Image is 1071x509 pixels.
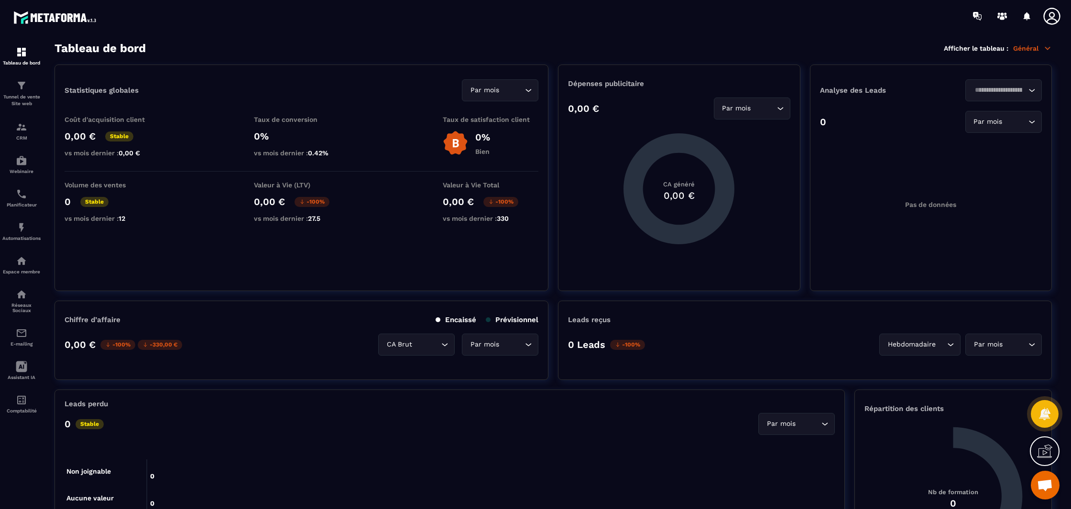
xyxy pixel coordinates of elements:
img: social-network [16,289,27,300]
p: 0,00 € [443,196,474,207]
p: -100% [100,340,135,350]
img: automations [16,222,27,233]
img: scheduler [16,188,27,200]
div: Search for option [462,334,538,356]
p: vs mois dernier : [65,149,160,157]
p: Comptabilité [2,408,41,413]
p: -100% [295,197,329,207]
input: Search for option [414,339,439,350]
span: Par mois [468,339,501,350]
span: CA Brut [384,339,414,350]
span: Par mois [972,339,1005,350]
a: formationformationTunnel de vente Site web [2,73,41,114]
input: Search for option [1005,339,1026,350]
div: Search for option [965,111,1042,133]
div: Search for option [758,413,835,435]
img: accountant [16,394,27,406]
span: Par mois [720,103,753,114]
div: Search for option [965,79,1042,101]
input: Search for option [1005,117,1026,127]
p: Planificateur [2,202,41,207]
p: Prévisionnel [486,315,538,324]
p: Espace membre [2,269,41,274]
p: Général [1013,44,1052,53]
p: Taux de satisfaction client [443,116,538,123]
a: emailemailE-mailing [2,320,41,354]
tspan: Aucune valeur [66,494,114,502]
p: Stable [105,131,133,141]
p: 0% [254,130,350,142]
p: vs mois dernier : [254,215,350,222]
p: Taux de conversion [254,116,350,123]
div: Search for option [378,334,455,356]
span: Par mois [972,117,1005,127]
p: vs mois dernier : [443,215,538,222]
p: Volume des ventes [65,181,160,189]
p: Automatisations [2,236,41,241]
p: E-mailing [2,341,41,347]
p: Chiffre d’affaire [65,315,120,324]
span: 27.5 [308,215,320,222]
p: Webinaire [2,169,41,174]
p: Bien [475,148,490,155]
a: automationsautomationsEspace membre [2,248,41,282]
img: email [16,327,27,339]
a: formationformationTableau de bord [2,39,41,73]
p: Assistant IA [2,375,41,380]
p: Leads reçus [568,315,611,324]
div: Ouvrir le chat [1031,471,1060,499]
p: 0 [65,196,71,207]
input: Search for option [798,419,819,429]
p: Tableau de bord [2,60,41,65]
img: formation [16,80,27,91]
p: 0,00 € [65,130,96,142]
img: formation [16,46,27,58]
p: vs mois dernier : [65,215,160,222]
input: Search for option [501,339,523,350]
p: 0,00 € [568,103,599,114]
input: Search for option [938,339,945,350]
p: Tunnel de vente Site web [2,94,41,107]
p: -100% [483,197,518,207]
tspan: Non joignable [66,467,111,476]
img: automations [16,255,27,267]
span: Par mois [468,85,501,96]
p: Répartition des clients [864,404,1042,413]
p: Réseaux Sociaux [2,303,41,313]
input: Search for option [753,103,775,114]
p: 0 [820,116,826,128]
div: Search for option [714,97,790,119]
div: Search for option [965,334,1042,356]
p: Pas de données [905,201,956,208]
p: CRM [2,135,41,141]
a: social-networksocial-networkRéseaux Sociaux [2,282,41,320]
input: Search for option [501,85,523,96]
p: Analyse des Leads [820,86,931,95]
p: 0% [475,131,490,143]
a: formationformationCRM [2,114,41,148]
div: Search for option [879,334,961,356]
a: automationsautomationsWebinaire [2,148,41,181]
h3: Tableau de bord [55,42,146,55]
div: Search for option [462,79,538,101]
img: logo [13,9,99,26]
p: Stable [80,197,109,207]
span: 0.42% [308,149,328,157]
p: 0 [65,418,71,430]
a: automationsautomationsAutomatisations [2,215,41,248]
p: 0 Leads [568,339,605,350]
span: Par mois [765,419,798,429]
a: accountantaccountantComptabilité [2,387,41,421]
span: Hebdomadaire [885,339,938,350]
p: vs mois dernier : [254,149,350,157]
p: Statistiques globales [65,86,139,95]
img: formation [16,121,27,133]
span: 330 [497,215,509,222]
p: Coût d'acquisition client [65,116,160,123]
img: b-badge-o.b3b20ee6.svg [443,130,468,156]
span: 0,00 € [119,149,140,157]
img: automations [16,155,27,166]
p: Leads perdu [65,400,108,408]
p: -100% [610,340,645,350]
p: 0,00 € [65,339,96,350]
